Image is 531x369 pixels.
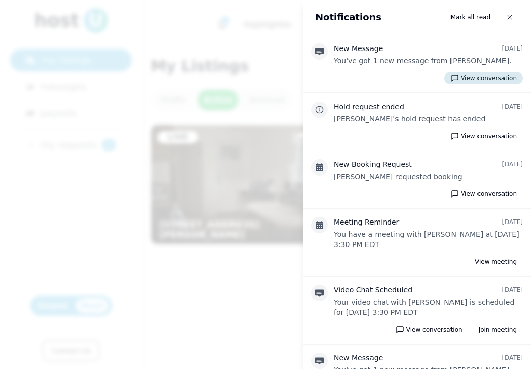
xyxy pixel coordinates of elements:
[502,218,523,226] p: [DATE]
[444,130,523,142] button: View conversation
[334,43,383,54] h4: New Message
[469,256,523,268] a: View meeting
[334,297,523,317] p: Your video chat with [PERSON_NAME] is scheduled for [DATE] 3:30 PM EDT
[334,102,404,112] h4: Hold request ended
[502,44,523,53] p: [DATE]
[334,159,412,169] h4: New Booking Request
[334,114,523,124] p: [PERSON_NAME]'s hold request has ended
[334,171,523,182] p: [PERSON_NAME] requested booking
[444,72,523,84] button: View conversation
[334,285,412,295] h4: Video Chat Scheduled
[502,160,523,168] p: [DATE]
[444,188,523,200] button: View conversation
[502,286,523,294] p: [DATE]
[334,56,523,66] p: You've got 1 new message from [PERSON_NAME].
[334,353,383,363] h4: New Message
[472,324,523,336] a: Join meeting
[502,354,523,362] p: [DATE]
[390,324,468,336] button: View conversation
[334,217,399,227] h4: Meeting Reminder
[334,229,523,250] p: You have a meeting with [PERSON_NAME] at [DATE] 3:30 PM EDT
[315,10,381,24] h2: Notifications
[444,8,496,27] button: Mark all read
[502,103,523,111] p: [DATE]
